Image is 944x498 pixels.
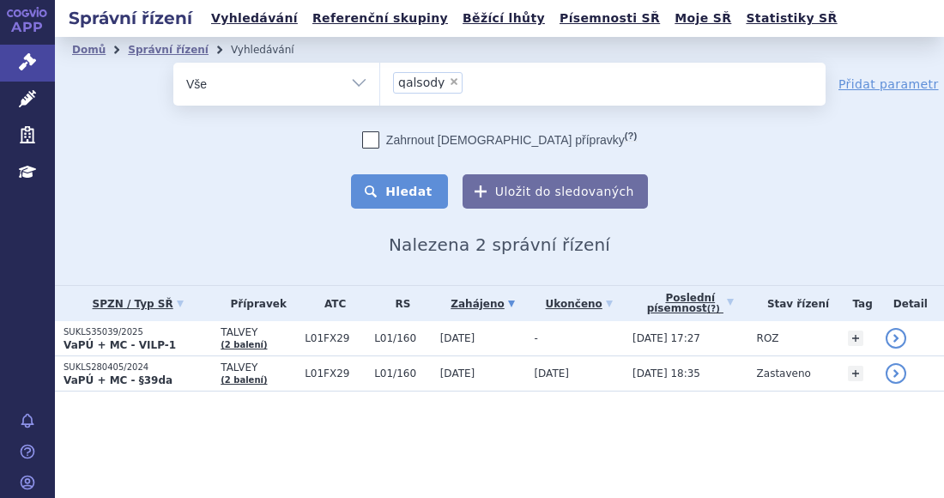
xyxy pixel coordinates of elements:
h2: Správní řízení [55,6,206,30]
a: Písemnosti SŘ [554,7,665,30]
a: Moje SŘ [669,7,736,30]
span: [DATE] 17:27 [632,332,700,344]
a: detail [886,363,906,384]
span: TALVEY [221,326,296,338]
a: + [848,366,863,381]
a: Vyhledávání [206,7,303,30]
th: Stav řízení [748,286,840,321]
strong: VaPÚ + MC - VILP-1 [64,339,176,351]
th: Tag [839,286,876,321]
p: SUKLS280405/2024 [64,361,212,373]
span: [DATE] [534,367,569,380]
span: L01/160 [374,367,432,380]
a: Ukončeno [534,292,624,316]
th: Přípravek [212,286,296,321]
strong: VaPÚ + MC - §39da [64,374,172,386]
span: L01FX29 [305,367,366,380]
abbr: (?) [625,131,637,142]
a: + [848,331,863,346]
p: SUKLS35039/2025 [64,326,212,338]
button: Hledat [351,174,448,209]
a: SPZN / Typ SŘ [64,292,212,316]
a: Statistiky SŘ [741,7,842,30]
th: Detail [877,286,944,321]
a: Poslednípísemnost(?) [632,286,748,321]
span: Nalezena 2 správní řízení [389,234,610,255]
input: qalsody [468,71,540,93]
span: qalsody [398,76,445,88]
th: RS [366,286,432,321]
span: [DATE] [440,367,475,380]
label: Zahrnout [DEMOGRAPHIC_DATA] přípravky [362,131,637,149]
a: Přidat parametr [838,76,939,93]
a: Běžící lhůty [457,7,550,30]
a: Referenční skupiny [307,7,453,30]
span: TALVEY [221,361,296,373]
a: (2 balení) [221,375,267,385]
span: - [534,332,537,344]
span: [DATE] [440,332,475,344]
span: × [449,76,459,87]
a: Zahájeno [440,292,526,316]
span: [DATE] 18:35 [632,367,700,380]
span: L01/160 [374,332,432,344]
th: ATC [296,286,366,321]
button: Uložit do sledovaných [463,174,648,209]
a: Domů [72,44,106,56]
abbr: (?) [707,304,720,314]
a: (2 balení) [221,340,267,349]
a: detail [886,328,906,349]
a: Správní řízení [128,44,209,56]
span: Zastaveno [757,367,811,380]
span: ROZ [757,332,779,344]
span: L01FX29 [305,332,366,344]
li: Vyhledávání [231,37,317,63]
